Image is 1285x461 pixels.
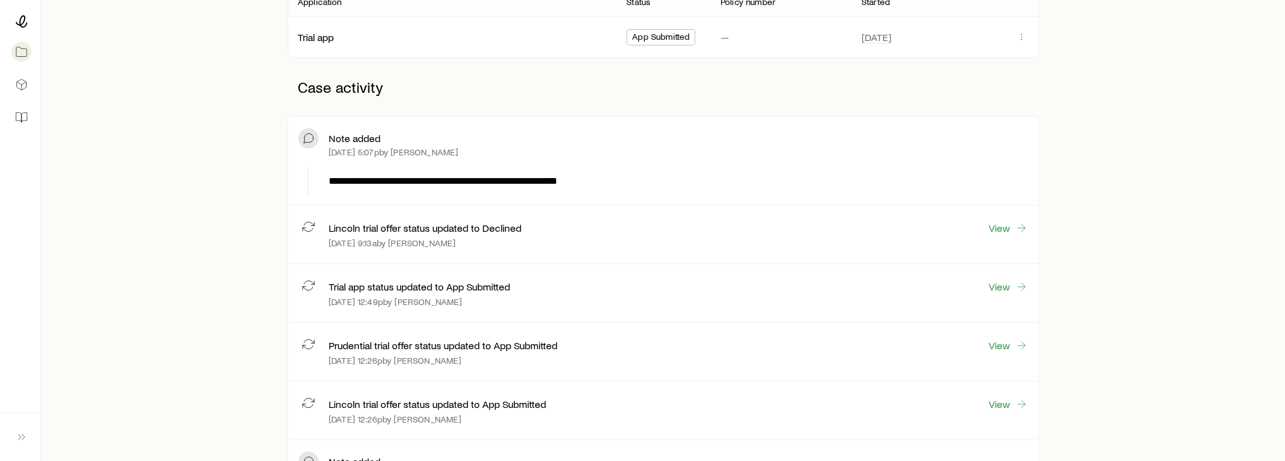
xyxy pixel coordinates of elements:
a: Trial app [298,31,334,43]
p: Trial app status updated to App Submitted [329,280,510,293]
div: Trial app [298,31,334,44]
span: App Submitted [632,32,690,45]
p: Prudential trial offer status updated to App Submitted [329,339,557,352]
a: View [988,221,1028,235]
a: View [988,397,1028,411]
a: View [988,338,1028,352]
span: [DATE] [862,31,891,44]
a: View [988,280,1028,294]
p: — [721,31,729,44]
p: Lincoln trial offer status updated to App Submitted [329,398,546,410]
p: [DATE] 9:13a by [PERSON_NAME] [329,238,456,248]
p: Lincoln trial offer status updated to Declined [329,222,521,234]
p: [DATE] 5:07p by [PERSON_NAME] [329,147,458,157]
p: Note added [329,132,381,145]
p: Case activity [288,68,1039,106]
p: [DATE] 12:26p by [PERSON_NAME] [329,414,462,424]
p: [DATE] 12:49p by [PERSON_NAME] [329,297,463,307]
p: [DATE] 12:26p by [PERSON_NAME] [329,356,462,366]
